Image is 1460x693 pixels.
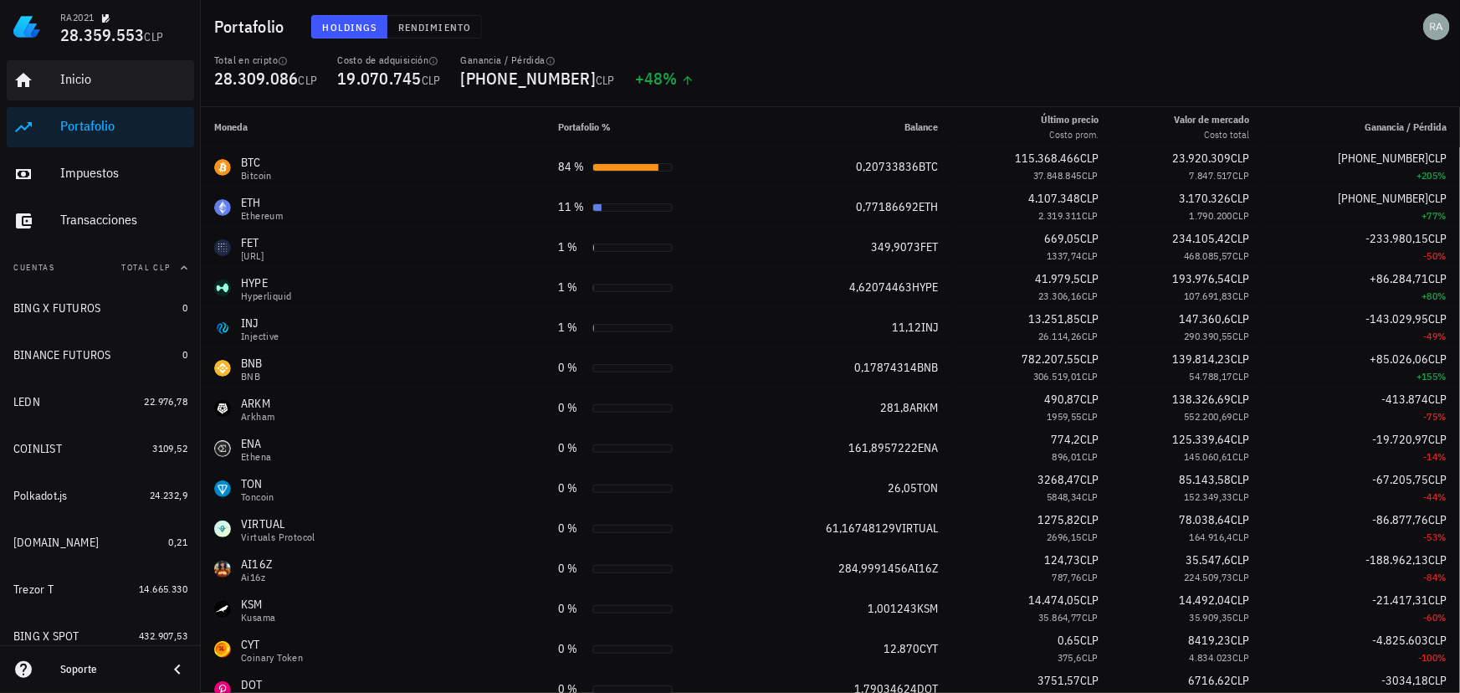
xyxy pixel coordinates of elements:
span: CLP [596,73,615,88]
span: 281,8 [880,400,909,415]
span: 12.870 [884,641,920,656]
span: 41.979,5 [1035,271,1080,286]
div: +80 [1276,288,1447,305]
div: KSM-icon [214,601,231,618]
span: CLP [1080,151,1099,166]
div: Valor de mercado [1174,112,1249,127]
span: 24.232,9 [150,489,187,501]
span: 115.368.466 [1015,151,1080,166]
span: AI16Z [908,561,938,576]
span: CLP [1080,432,1099,447]
span: CLP [1080,311,1099,326]
span: 193.976,54 [1172,271,1231,286]
span: 306.519,01 [1033,370,1082,382]
span: CLP [1231,512,1249,527]
div: ENA-icon [214,440,231,457]
a: COINLIST 3109,52 [7,429,194,469]
span: CLP [1082,209,1099,222]
span: 490,87 [1044,392,1080,407]
span: KSM [917,601,938,616]
span: CLP [1080,392,1099,407]
span: 35.547,6 [1186,552,1231,567]
span: 0,77186692 [856,199,919,214]
span: 19.070.745 [337,67,422,90]
span: 14.492,04 [1179,593,1231,608]
span: CLP [1082,410,1099,423]
span: 145.060,61 [1184,450,1232,463]
span: [PHONE_NUMBER] [1338,151,1428,166]
div: Transacciones [60,212,187,228]
span: -3034,18 [1381,673,1428,688]
span: -86.877,76 [1372,512,1428,527]
span: 22.976,78 [144,395,187,408]
th: Balance: Sin ordenar. Pulse para ordenar de forma ascendente. [750,107,951,147]
span: 28.359.553 [60,23,145,46]
span: 4.834.023 [1190,651,1233,664]
div: BING X FUTUROS [13,301,101,316]
th: Moneda [201,107,546,147]
span: CLP [1232,169,1249,182]
div: 0 % [559,560,586,577]
span: CLP [145,29,164,44]
span: CLP [1428,352,1447,367]
div: ENA [241,435,271,452]
span: CLP [1232,611,1249,624]
div: +155 [1276,368,1447,385]
span: 7.847.517 [1190,169,1233,182]
div: KSM [241,596,275,613]
div: [DOMAIN_NAME] [13,536,99,550]
span: CLP [1232,490,1249,503]
div: ARKM-icon [214,400,231,417]
div: -60 [1276,609,1447,626]
span: 4.107.348 [1028,191,1080,206]
span: CLP [1428,392,1447,407]
span: 284,9991456 [838,561,908,576]
span: CLP [1428,472,1447,487]
button: Holdings [311,15,388,38]
div: INJ-icon [214,320,231,336]
span: 152.349,33 [1184,490,1232,503]
span: CLP [1082,531,1099,543]
div: +48 [635,70,694,87]
span: % [1438,571,1447,583]
span: CLP [1231,311,1249,326]
div: +77 [1276,208,1447,224]
div: HYPE-icon [214,280,231,296]
div: -14 [1276,449,1447,465]
span: CLP [1232,571,1249,583]
h1: Portafolio [214,13,291,40]
div: RA2021 [60,11,94,24]
span: 26.114,26 [1038,330,1082,342]
div: 0 % [559,399,586,417]
span: CLP [1232,410,1249,423]
span: 782.207,55 [1022,352,1080,367]
div: BTC [241,154,272,171]
a: Inicio [7,60,194,100]
span: 11,12 [892,320,921,335]
span: % [1438,330,1447,342]
div: 0 % [559,439,586,457]
div: AI16Z [241,556,272,572]
span: CLP [1080,633,1099,648]
div: Costo de adquisición [337,54,440,67]
span: 14.474,05 [1028,593,1080,608]
span: +86.284,71 [1370,271,1428,286]
div: Ethena [241,452,271,462]
span: 787,76 [1052,571,1081,583]
span: 0,65 [1058,633,1080,648]
div: BINANCE FUTUROS [13,348,111,362]
span: Moneda [214,121,248,133]
span: 1337,74 [1047,249,1082,262]
span: CLP [1428,231,1447,246]
a: BING X FUTUROS 0 [7,288,194,328]
div: TON-icon [214,480,231,497]
span: % [1438,249,1447,262]
div: Ethereum [241,211,283,221]
span: TON [917,480,938,495]
span: CLP [1231,271,1249,286]
span: % [1438,611,1447,624]
div: INJ [241,315,279,331]
div: LEDN [13,395,40,409]
a: BINANCE FUTUROS 0 [7,335,194,375]
div: ai16z [241,572,272,583]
